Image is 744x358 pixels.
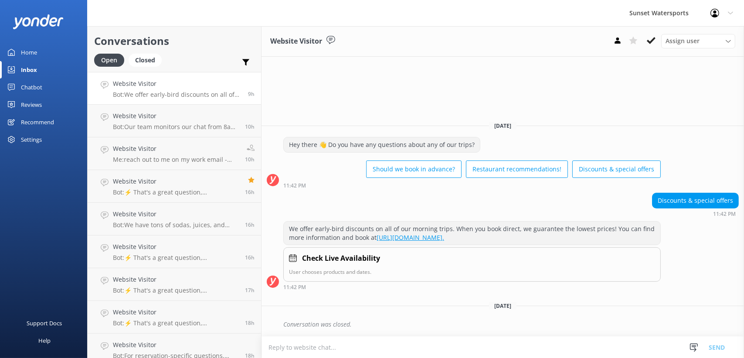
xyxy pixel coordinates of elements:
[21,96,42,113] div: Reviews
[377,233,444,242] a: [URL][DOMAIN_NAME].
[283,182,661,188] div: 10:42pm 18-Aug-2025 (UTC -05:00) America/Cancun
[283,317,739,332] div: Conversation was closed.
[113,91,241,99] p: Bot: We offer early-bird discounts on all of our morning trips. When you book direct, we guarante...
[283,183,306,188] strong: 11:42 PM
[113,111,238,121] h4: Website Visitor
[283,284,661,290] div: 10:42pm 18-Aug-2025 (UTC -05:00) America/Cancun
[21,131,42,148] div: Settings
[21,61,37,78] div: Inbox
[113,242,238,252] h4: Website Visitor
[129,54,162,67] div: Closed
[661,34,735,48] div: Assign User
[88,170,261,203] a: Website VisitorBot:⚡ That's a great question, unfortunately I do not know the answer. I'm going t...
[366,160,462,178] button: Should we book in advance?
[113,156,238,164] p: Me: reach out to me on my work email - [EMAIL_ADDRESS][DOMAIN_NAME] - and I will assist in stream...
[88,235,261,268] a: Website VisitorBot:⚡ That's a great question, unfortunately I do not know the answer. I'm going t...
[113,254,238,262] p: Bot: ⚡ That's a great question, unfortunately I do not know the answer. I'm going to reach out to...
[652,211,739,217] div: 10:42pm 18-Aug-2025 (UTC -05:00) America/Cancun
[245,188,255,196] span: 03:43pm 18-Aug-2025 (UTC -05:00) America/Cancun
[88,203,261,235] a: Website VisitorBot:We have tons of sodas, juices, and non-alcoholic cocktails available for kids.16h
[129,55,166,65] a: Closed
[113,123,238,131] p: Bot: Our team monitors our chat from 8am to 8pm and will be with you shortly. If you'd like to ca...
[113,275,238,284] h4: Website Visitor
[284,137,480,152] div: Hey there 👋 Do you have any questions about any of our trips?
[21,78,42,96] div: Chatbot
[88,105,261,137] a: Website VisitorBot:Our team monitors our chat from 8am to 8pm and will be with you shortly. If yo...
[245,286,255,294] span: 02:29pm 18-Aug-2025 (UTC -05:00) America/Cancun
[113,79,241,89] h4: Website Visitor
[113,177,238,186] h4: Website Visitor
[38,332,51,349] div: Help
[13,14,63,29] img: yonder-white-logo.png
[113,286,238,294] p: Bot: ⚡ That's a great question, unfortunately I do not know the answer. I'm going to reach out to...
[21,44,37,61] div: Home
[267,317,739,332] div: 2025-08-19T12:49:16.503
[113,188,238,196] p: Bot: ⚡ That's a great question, unfortunately I do not know the answer. I'm going to reach out to...
[88,72,261,105] a: Website VisitorBot:We offer early-bird discounts on all of our morning trips. When you book direc...
[27,314,62,332] div: Support Docs
[94,33,255,49] h2: Conversations
[270,36,322,47] h3: Website Visitor
[88,301,261,334] a: Website VisitorBot:⚡ That's a great question, unfortunately I do not know the answer. I'm going t...
[113,144,238,153] h4: Website Visitor
[302,253,380,264] h4: Check Live Availability
[88,137,261,170] a: Website VisitorMe:reach out to me on my work email - [EMAIL_ADDRESS][DOMAIN_NAME] - and I will as...
[283,285,306,290] strong: 11:42 PM
[245,319,255,327] span: 01:49pm 18-Aug-2025 (UTC -05:00) America/Cancun
[113,319,238,327] p: Bot: ⚡ That's a great question, unfortunately I do not know the answer. I'm going to reach out to...
[21,113,54,131] div: Recommend
[489,122,516,130] span: [DATE]
[466,160,568,178] button: Restaurant recommendations!
[248,90,255,98] span: 10:42pm 18-Aug-2025 (UTC -05:00) America/Cancun
[489,302,516,310] span: [DATE]
[94,55,129,65] a: Open
[113,209,238,219] h4: Website Visitor
[284,222,660,245] div: We offer early-bird discounts on all of our morning trips. When you book direct, we guarantee the...
[113,307,238,317] h4: Website Visitor
[113,221,238,229] p: Bot: We have tons of sodas, juices, and non-alcoholic cocktails available for kids.
[666,36,700,46] span: Assign user
[572,160,661,178] button: Discounts & special offers
[245,221,255,228] span: 03:38pm 18-Aug-2025 (UTC -05:00) America/Cancun
[652,193,738,208] div: Discounts & special offers
[245,156,255,163] span: 09:14pm 18-Aug-2025 (UTC -05:00) America/Cancun
[289,268,655,276] p: User chooses products and dates.
[245,254,255,261] span: 03:26pm 18-Aug-2025 (UTC -05:00) America/Cancun
[94,54,124,67] div: Open
[88,268,261,301] a: Website VisitorBot:⚡ That's a great question, unfortunately I do not know the answer. I'm going t...
[113,340,238,350] h4: Website Visitor
[245,123,255,130] span: 09:32pm 18-Aug-2025 (UTC -05:00) America/Cancun
[713,211,736,217] strong: 11:42 PM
